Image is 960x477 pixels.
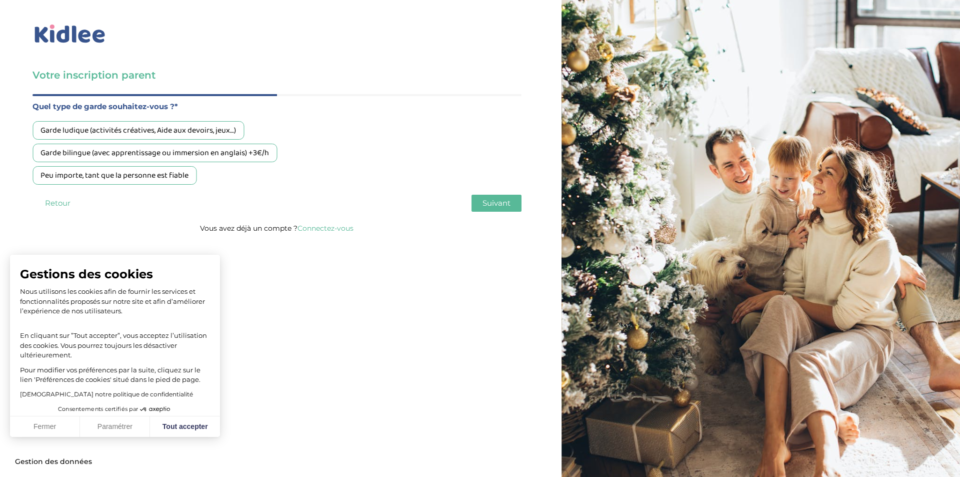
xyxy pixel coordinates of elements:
[20,365,210,385] p: Pour modifier vos préférences par la suite, cliquez sur le lien 'Préférences de cookies' situé da...
[58,406,138,412] span: Consentements certifiés par
[53,403,177,416] button: Consentements certifiés par
[32,144,277,162] div: Garde bilingue (avec apprentissage ou immersion en anglais) +3€/h
[9,451,98,472] button: Fermer le widget sans consentement
[32,195,82,212] button: Retour
[80,416,150,437] button: Paramétrer
[471,195,521,212] button: Suivant
[140,394,170,424] svg: Axeptio
[10,416,80,437] button: Fermer
[32,222,521,235] p: Vous avez déjà un compte ?
[297,224,353,233] a: Connectez-vous
[32,100,521,113] label: Quel type de garde souhaitez-vous ?*
[150,416,220,437] button: Tout accepter
[32,166,196,185] div: Peu importe, tant que la personne est fiable
[20,321,210,360] p: En cliquant sur ”Tout accepter”, vous acceptez l’utilisation des cookies. Vous pourrez toujours l...
[20,390,193,398] a: [DEMOGRAPHIC_DATA] notre politique de confidentialité
[20,267,210,282] span: Gestions des cookies
[32,23,107,46] img: logo_kidlee_bleu
[32,68,521,82] h3: Votre inscription parent
[482,198,510,208] span: Suivant
[20,287,210,316] p: Nous utilisons les cookies afin de fournir les services et fonctionnalités proposés sur notre sit...
[32,121,244,140] div: Garde ludique (activités créatives, Aide aux devoirs, jeux…)
[15,457,92,466] span: Gestion des données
